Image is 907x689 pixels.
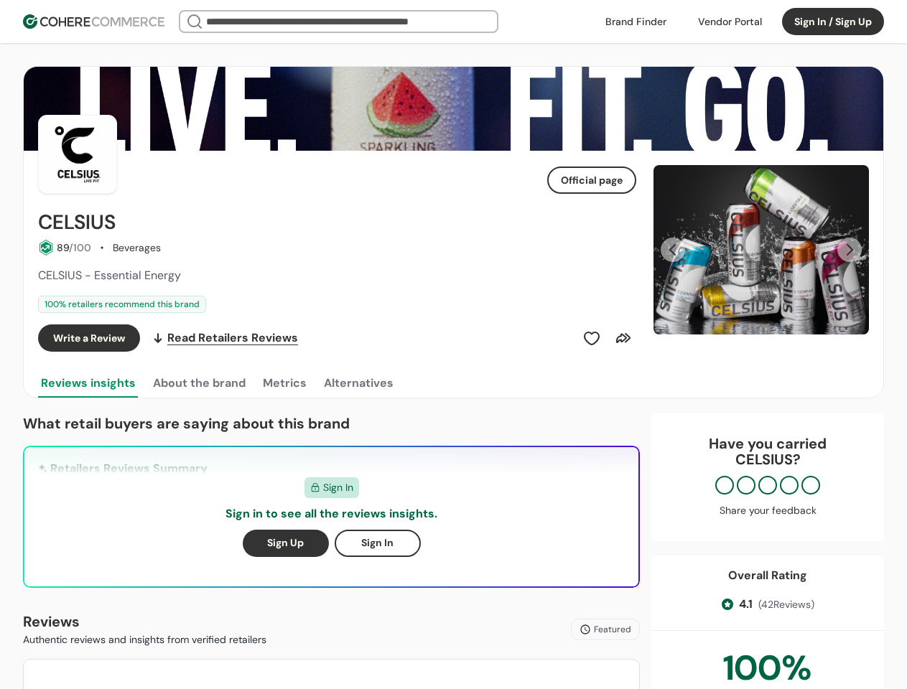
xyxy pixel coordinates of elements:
[661,238,685,262] button: Previous Slide
[150,369,248,398] button: About the brand
[23,413,640,434] p: What retail buyers are saying about this brand
[653,165,869,334] div: Carousel
[728,567,807,584] div: Overall Rating
[666,436,870,467] div: Have you carried
[23,612,80,631] b: Reviews
[38,296,206,313] div: 100 % retailers recommend this brand
[653,165,869,334] img: Slide 0
[23,632,266,647] p: Authentic reviews and insights from verified retailers
[260,369,310,398] button: Metrics
[666,503,870,518] div: Share your feedback
[782,8,884,35] button: Sign In / Sign Up
[547,167,636,194] button: Official page
[323,480,353,495] span: Sign In
[38,115,117,194] img: Brand Photo
[335,530,421,557] button: Sign In
[758,597,814,612] span: ( 42 Reviews)
[69,241,91,254] span: /100
[243,530,329,557] button: Sign Up
[38,369,139,398] button: Reviews insights
[653,165,869,334] div: Slide 1
[225,505,437,522] p: Sign in to see all the reviews insights.
[38,268,181,283] span: CELSIUS - Essential Energy
[666,451,870,467] p: CELSIUS ?
[57,241,69,254] span: 89
[38,211,116,234] h2: CELSIUS
[837,238,862,262] button: Next Slide
[739,596,753,613] span: 4.1
[321,369,396,398] button: Alternatives
[167,329,298,347] span: Read Retailers Reviews
[38,324,140,352] button: Write a Review
[152,324,298,352] a: Read Retailers Reviews
[23,14,164,29] img: Cohere Logo
[594,623,631,636] span: Featured
[24,67,883,151] img: Brand cover image
[113,240,161,256] div: Beverages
